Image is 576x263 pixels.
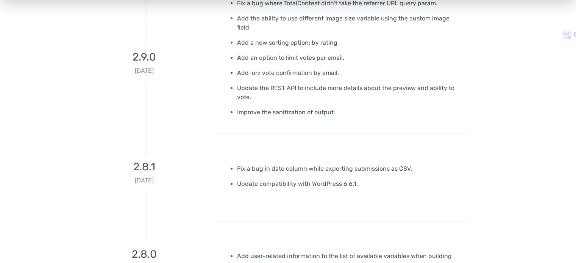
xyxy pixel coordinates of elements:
[237,84,462,102] p: Update the REST API to include more details about the preview and ability to vote.
[237,164,462,173] p: Fix a bug in date column while exporting submissions as CSV.
[237,14,462,32] p: Add the ability to use different image size variable using the custom image field.
[78,176,211,185] p: [DATE]
[78,51,211,63] h3: 2.9.0
[78,66,211,75] p: [DATE]
[237,179,462,188] p: Update compatibility with WordPress 6.6.1.
[78,161,211,173] h3: 2.8.1
[78,249,211,260] h3: 2.8.0
[237,108,462,117] p: Improve the sanitization of output.
[237,53,462,62] p: Add an option to limit votes per email.
[237,68,462,78] p: Add-on: vote confirmation by email.
[237,38,462,47] p: Add a new sorting option: by rating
